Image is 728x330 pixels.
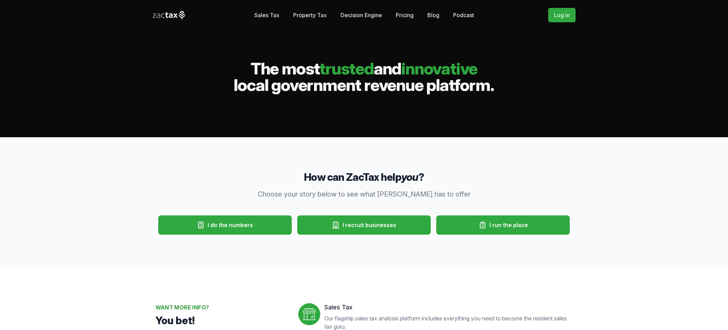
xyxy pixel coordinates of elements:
a: Podcast [453,8,474,22]
h2: The most and local government revenue platform. [153,60,576,93]
span: trusted [319,58,374,79]
dt: Sales Tax [324,303,573,311]
p: You bet! [155,314,287,327]
span: I run the place [489,221,528,229]
a: Pricing [396,8,414,22]
a: Sales Tax [254,8,279,22]
h2: Want more info? [155,303,287,311]
p: Choose your story below to see what [PERSON_NAME] has to offer [232,189,496,199]
button: I recruit businesses [297,215,431,235]
button: I do the numbers [158,215,292,235]
a: Blog [427,8,439,22]
span: innovative [401,58,477,79]
a: Property Tax [293,8,327,22]
em: you [401,171,418,183]
button: I run the place [436,215,570,235]
span: I recruit businesses [343,221,396,229]
span: I do the numbers [208,221,253,229]
a: Log in [548,8,576,22]
h3: How can ZacTax help ? [155,170,573,184]
a: Decision Engine [340,8,382,22]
